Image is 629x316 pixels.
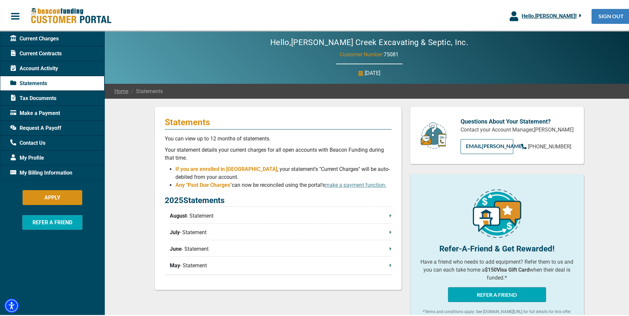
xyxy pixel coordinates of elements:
[128,86,163,94] span: Statements
[10,108,60,116] span: Make a Payment
[170,244,182,252] span: June
[10,48,62,56] span: Current Contracts
[165,116,392,126] p: Statements
[419,121,449,148] img: customer-service.png
[114,86,128,94] a: Home
[461,125,574,132] p: Contact your Account Manager, [PERSON_NAME]
[165,133,392,141] p: You can view up to 12 months of statements.
[232,181,386,187] span: can now be reconciled using the portal's
[10,123,61,131] span: Request A Payoff
[10,168,72,176] span: My Billing Information
[10,153,44,161] span: My Profile
[528,142,571,148] span: [PHONE_NUMBER]
[170,211,187,219] span: August
[521,141,571,149] a: [PHONE_NUMBER]
[325,181,386,187] a: make a payment function.
[170,244,392,252] p: - Statement
[10,63,58,71] span: Account Activity
[461,138,513,153] a: EMAIL[PERSON_NAME]
[448,286,546,301] button: REFER A FRIEND
[165,193,392,205] p: 2025 Statements
[420,257,574,281] p: Have a friend who needs to add equipment? Refer them to us and you can each take home a when thei...
[170,260,392,268] p: - Statement
[175,165,390,179] span: , your statement's "Current Charges" will be auto-debited from your account.
[340,50,384,56] span: Customer Number:
[10,138,45,146] span: Contact Us
[10,78,47,86] span: Statements
[175,165,277,171] span: If you are enrolled in [GEOGRAPHIC_DATA]
[473,188,521,237] img: refer-a-friend-icon.png
[461,116,574,125] p: Questions About Your Statement?
[31,6,111,23] img: Beacon Funding Customer Portal Logo
[365,68,380,76] p: [DATE]
[384,50,399,56] span: 75081
[165,145,392,161] p: Your statement details your current charges for all open accounts with Beacon Funding during that...
[485,265,530,272] b: $150 Visa Gift Card
[522,12,577,18] span: Hello, [PERSON_NAME] !
[420,241,574,253] p: Refer-A-Friend & Get Rewarded!
[10,93,56,101] span: Tax Documents
[10,33,59,41] span: Current Charges
[170,227,180,235] span: July
[175,181,232,187] span: Any "Past Due Charges"
[4,297,19,312] div: Accessibility Menu
[420,307,574,313] p: *Terms and conditions apply. See [DOMAIN_NAME][URL] for full details for this offer.
[250,36,488,46] h2: Hello, [PERSON_NAME] Creek Excavating & Septic, Inc.
[22,214,83,229] button: REFER A FRIEND
[23,189,82,204] button: APPLY
[170,260,180,268] span: May
[170,227,392,235] p: - Statement
[170,211,392,219] p: - Statement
